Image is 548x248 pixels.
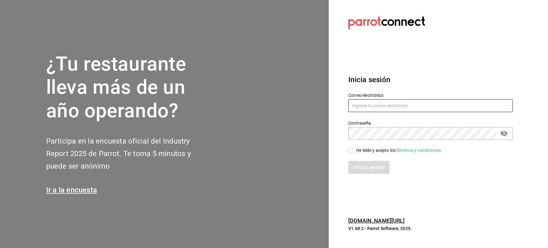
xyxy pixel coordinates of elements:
[348,93,513,97] label: Correo electrónico
[46,53,211,123] h1: ¿Tu restaurante lleva más de un año operando?
[348,121,513,125] label: Contraseña
[348,225,513,232] p: V1.68.2 - Parrot Software, 2025.
[348,217,405,224] a: [DOMAIN_NAME][URL]
[46,186,97,194] a: Ir a la encuesta
[356,147,442,154] div: He leído y acepto los
[46,135,211,172] h2: Participa en la encuesta oficial del Industry Report 2025 de Parrot. Te toma 5 minutos y puede se...
[499,128,509,139] button: passwordField
[348,99,513,112] input: Ingresa tu correo electrónico
[396,148,442,153] a: Términos y condiciones.
[348,74,513,85] h3: Inicia sesión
